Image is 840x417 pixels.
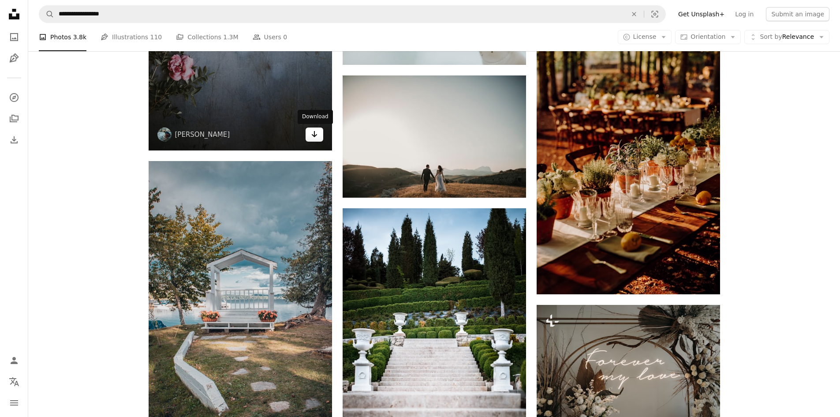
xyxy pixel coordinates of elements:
[343,342,526,350] a: white concrete staircase near green grass field during daytime
[150,32,162,42] span: 110
[675,30,741,44] button: Orientation
[39,5,666,23] form: Find visuals sitewide
[343,132,526,140] a: a bride and groom walking on a hill
[760,33,782,40] span: Sort by
[633,33,657,40] span: License
[343,75,526,198] img: a bride and groom walking on a hill
[537,19,720,294] img: a long table with many glasses and plates on it
[760,33,814,41] span: Relevance
[766,7,829,21] button: Submit an image
[5,28,23,46] a: Photos
[5,352,23,369] a: Log in / Sign up
[618,30,672,44] button: License
[176,23,238,51] a: Collections 1.3M
[691,33,725,40] span: Orientation
[5,89,23,106] a: Explore
[175,130,230,139] a: [PERSON_NAME]
[644,6,665,23] button: Visual search
[730,7,759,21] a: Log in
[149,294,332,302] a: a white gazebo sitting on top of a lush green field
[5,394,23,412] button: Menu
[223,32,238,42] span: 1.3M
[298,110,333,124] div: Download
[673,7,730,21] a: Get Unsplash+
[283,32,287,42] span: 0
[5,5,23,25] a: Home — Unsplash
[157,128,172,142] img: Go to Annie Spratt's profile
[624,6,644,23] button: Clear
[101,23,162,51] a: Illustrations 110
[5,110,23,128] a: Collections
[744,30,829,44] button: Sort byRelevance
[5,49,23,67] a: Illustrations
[5,373,23,391] button: Language
[537,153,720,161] a: a long table with many glasses and plates on it
[306,128,323,142] a: Download
[253,23,287,51] a: Users 0
[39,6,54,23] button: Search Unsplash
[537,362,720,370] a: a lighted sign that says forever my love
[5,131,23,149] a: Download History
